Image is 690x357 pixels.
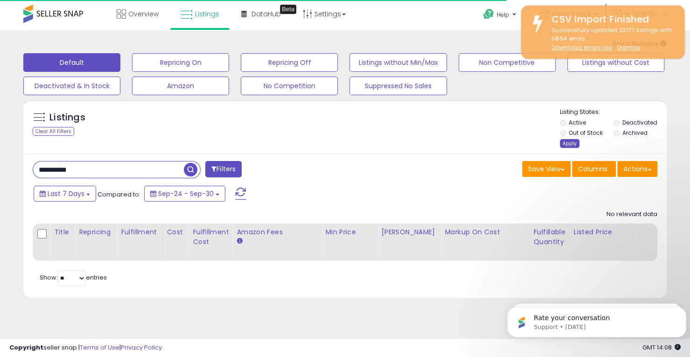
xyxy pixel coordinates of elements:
[522,161,571,177] button: Save View
[9,343,162,352] div: seller snap | |
[23,77,120,95] button: Deactivated & In Stock
[578,164,607,174] span: Columns
[237,227,317,237] div: Amazon Fees
[560,139,579,148] div: Apply
[533,227,565,247] div: Fulfillable Quantity
[606,210,657,219] div: No relevant data
[33,127,74,136] div: Clear All Filters
[551,43,612,51] a: Download errors log
[48,189,84,198] span: Last 7 Days
[132,77,229,95] button: Amazon
[569,129,603,137] label: Out of Stock
[544,13,677,26] div: CSV Import Finished
[79,227,113,237] div: Repricing
[237,237,242,245] small: Amazon Fees.
[497,11,509,19] span: Help
[167,227,185,237] div: Cost
[121,227,159,237] div: Fulfillment
[54,227,71,237] div: Title
[121,343,162,352] a: Privacy Policy
[441,224,530,261] th: The percentage added to the cost of goods (COGS) that forms the calculator for Min & Max prices.
[572,161,616,177] button: Columns
[567,53,664,72] button: Listings without Cost
[193,227,229,247] div: Fulfillment Cost
[325,227,373,237] div: Min Price
[622,129,648,137] label: Archived
[144,186,225,202] button: Sep-24 - Sep-30
[40,273,107,282] span: Show: entries
[574,227,655,237] div: Listed Price
[459,53,556,72] button: Non Competitive
[503,287,690,352] iframe: Intercom notifications message
[241,77,338,95] button: No Competition
[483,8,495,20] i: Get Help
[195,9,219,19] span: Listings
[23,53,120,72] button: Default
[128,9,159,19] span: Overview
[9,343,43,352] strong: Copyright
[34,186,96,202] button: Last 7 Days
[241,53,338,72] button: Repricing Off
[560,108,667,117] p: Listing States:
[617,43,640,51] u: Dismiss
[349,77,446,95] button: Suppressed No Sales
[569,119,586,126] label: Active
[617,161,657,177] button: Actions
[80,343,119,352] a: Terms of Use
[349,53,446,72] button: Listings without Min/Max
[205,161,242,177] button: Filters
[544,26,677,52] div: Successfully updated 23177 listings with 5864 errors.
[251,9,281,19] span: DataHub
[98,190,140,199] span: Compared to:
[445,227,525,237] div: Markup on Cost
[476,1,525,30] a: Help
[158,189,214,198] span: Sep-24 - Sep-30
[381,227,437,237] div: [PERSON_NAME]
[132,53,229,72] button: Repricing On
[280,5,296,14] div: Tooltip anchor
[49,111,85,124] h5: Listings
[622,119,657,126] label: Deactivated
